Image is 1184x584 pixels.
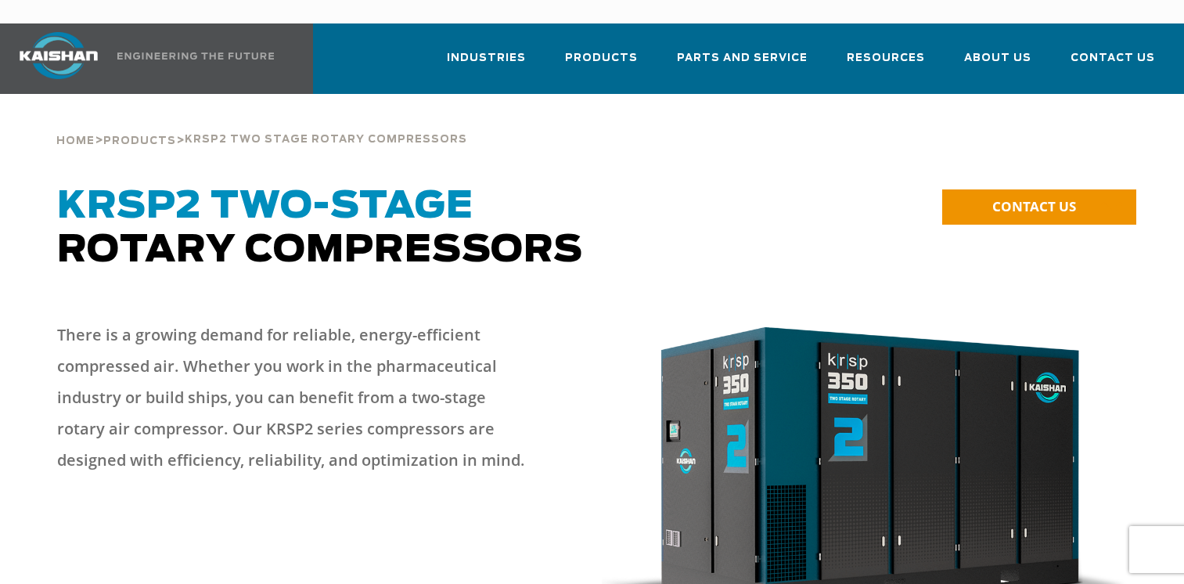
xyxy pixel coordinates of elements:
[57,188,583,269] span: Rotary Compressors
[1071,49,1155,67] span: Contact Us
[117,52,274,59] img: Engineering the future
[677,38,808,91] a: Parts and Service
[56,133,95,147] a: Home
[447,49,526,67] span: Industries
[992,197,1076,215] span: CONTACT US
[847,38,925,91] a: Resources
[56,94,467,153] div: > >
[964,49,1031,67] span: About Us
[57,188,473,225] span: KRSP2 Two-Stage
[677,49,808,67] span: Parts and Service
[103,133,176,147] a: Products
[56,136,95,146] span: Home
[103,136,176,146] span: Products
[964,38,1031,91] a: About Us
[565,38,638,91] a: Products
[57,319,530,476] p: There is a growing demand for reliable, energy-efficient compressed air. Whether you work in the ...
[847,49,925,67] span: Resources
[1071,38,1155,91] a: Contact Us
[447,38,526,91] a: Industries
[185,135,467,145] span: krsp2 two stage rotary compressors
[942,189,1136,225] a: CONTACT US
[565,49,638,67] span: Products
